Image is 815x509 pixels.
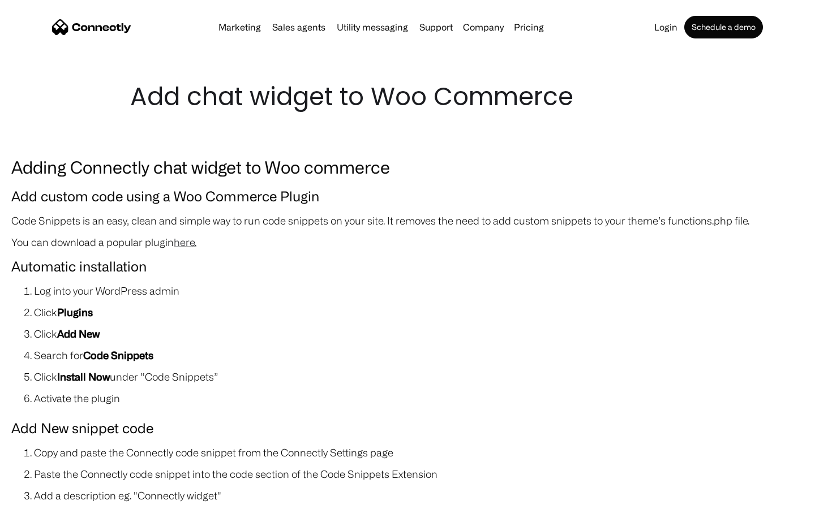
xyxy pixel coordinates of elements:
[11,417,804,439] h4: Add New snippet code
[460,19,507,35] div: Company
[130,79,685,114] h1: Add chat widget to Woo Commerce
[34,466,804,482] li: Paste the Connectly code snippet into the code section of the Code Snippets Extension
[11,234,804,250] p: You can download a popular plugin
[34,445,804,460] li: Copy and paste the Connectly code snippet from the Connectly Settings page
[11,213,804,228] p: Code Snippets is an easy, clean and simple way to run code snippets on your site. It removes the ...
[57,328,100,339] strong: Add New
[57,307,93,318] strong: Plugins
[650,23,682,32] a: Login
[463,19,504,35] div: Company
[34,347,804,363] li: Search for
[332,23,413,32] a: Utility messaging
[174,236,196,248] a: here.
[415,23,457,32] a: Support
[11,489,68,505] aside: Language selected: English
[34,488,804,503] li: Add a description eg. "Connectly widget"
[34,390,804,406] li: Activate the plugin
[11,186,804,207] h4: Add custom code using a Woo Commerce Plugin
[11,154,804,180] h3: Adding Connectly chat widget to Woo commerce
[34,326,804,342] li: Click
[83,350,153,361] strong: Code Snippets
[34,304,804,320] li: Click
[52,19,131,36] a: home
[34,369,804,385] li: Click under “Code Snippets”
[11,256,804,277] h4: Automatic installation
[34,283,804,299] li: Log into your WordPress admin
[57,371,110,382] strong: Install Now
[684,16,763,38] a: Schedule a demo
[23,489,68,505] ul: Language list
[268,23,330,32] a: Sales agents
[214,23,265,32] a: Marketing
[509,23,548,32] a: Pricing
